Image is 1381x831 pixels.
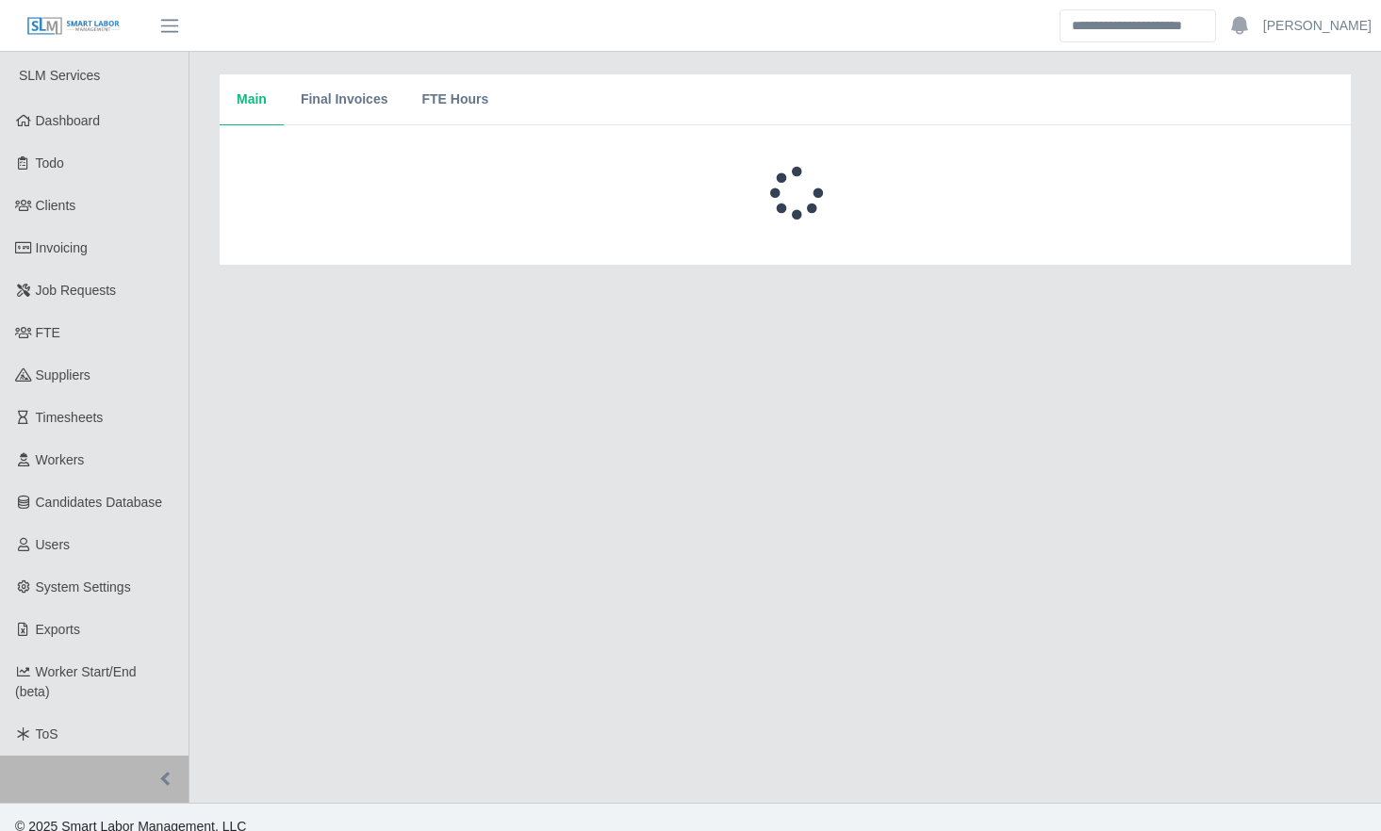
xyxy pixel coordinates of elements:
span: Suppliers [36,367,90,383]
img: SLM Logo [26,16,121,37]
input: Search [1060,9,1216,42]
button: FTE Hours [404,74,505,125]
span: Job Requests [36,283,117,298]
button: Main [220,74,284,125]
span: FTE [36,325,60,340]
span: Dashboard [36,113,101,128]
a: [PERSON_NAME] [1263,16,1372,36]
span: Workers [36,452,85,467]
span: System Settings [36,579,131,595]
span: Users [36,537,71,552]
span: Exports [36,622,80,637]
span: Todo [36,155,64,171]
span: Candidates Database [36,495,163,510]
span: Invoicing [36,240,88,255]
button: Final Invoices [284,74,405,125]
span: Timesheets [36,410,104,425]
span: Worker Start/End (beta) [15,664,137,699]
span: Clients [36,198,76,213]
span: SLM Services [19,68,100,83]
span: ToS [36,726,58,741]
